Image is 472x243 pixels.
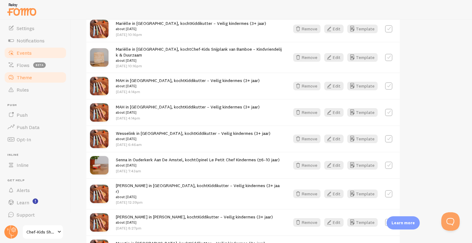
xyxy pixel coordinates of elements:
button: Template [347,218,378,227]
button: Edit [324,25,344,33]
span: Wesselink in [GEOGRAPHIC_DATA], kocht [116,131,270,142]
span: Chef-Kids Shop [26,228,56,236]
p: [DATE] 10:16pm [116,63,282,69]
a: Kiddikutter – Veilig kindermes (3+ jaar) [198,214,273,220]
small: about [DATE] [116,163,280,168]
button: Template [347,190,378,198]
a: Rules [4,84,67,96]
a: Template [347,82,378,90]
span: Theme [17,74,32,80]
p: Learn more [391,220,415,226]
span: [PERSON_NAME] in [GEOGRAPHIC_DATA], kocht [116,183,282,200]
span: Inline [17,162,29,168]
button: Remove [293,25,321,33]
a: Kiddikutter – Veilig kindermes (3+ jaar) [185,104,260,110]
svg: <p>Watch New Feature Tutorials!</p> [33,198,38,204]
a: Settings [4,22,67,34]
a: Push Data [4,121,67,133]
span: Notifications [17,37,45,44]
a: Edit [324,82,347,90]
span: Events [17,50,32,56]
span: Settings [17,25,34,31]
a: Push [4,109,67,121]
a: Edit [324,161,347,170]
img: IMG-20250624-WA0008_f87fbeed-8895-445a-ada0-13dc0b4b22b0_small.jpg [90,20,108,38]
span: Get Help [7,178,67,182]
button: Edit [324,135,344,143]
a: Kiddikutter – Veilig kindermes (3+ jaar) [185,78,260,83]
button: Edit [324,82,344,90]
button: Remove [293,218,321,227]
p: [DATE] 8:27pm [116,225,273,231]
a: Events [4,47,67,59]
span: Mariëlle in [GEOGRAPHIC_DATA], kocht [116,46,282,64]
small: about [DATE] [116,83,260,89]
a: Support [4,209,67,221]
img: IMG-20250624-WA0008_f87fbeed-8895-445a-ada0-13dc0b4b22b0_small.jpg [90,103,108,122]
small: about [DATE] [116,136,270,142]
span: Learn [17,199,29,206]
img: IMG-20250624-WA0008_f87fbeed-8895-445a-ada0-13dc0b4b22b0_small.jpg [90,77,108,95]
span: Senna in Ouderkerk Aan De Amstel, kocht [116,157,280,168]
span: Rules [17,87,29,93]
button: Edit [324,218,344,227]
img: IMG-20250624-WA0008_f87fbeed-8895-445a-ada0-13dc0b4b22b0_small.jpg [90,185,108,203]
button: Remove [293,190,321,198]
button: Template [347,53,378,62]
button: Remove [293,53,321,62]
small: about [DATE] [116,220,273,225]
a: Notifications [4,34,67,47]
a: Chef-Kids Shop [22,225,64,239]
a: Inline [4,159,67,171]
a: Opinel Le Petit Chef Kindermes (±6–10 jaar) [196,157,280,163]
button: Remove [293,135,321,143]
a: Theme [4,71,67,84]
small: about [DATE] [116,194,282,200]
small: about [DATE] [116,110,260,115]
button: Edit [324,108,344,117]
button: Edit [324,190,344,198]
p: [DATE] 12:39pm [116,200,282,205]
button: Remove [293,161,321,170]
p: [DATE] 10:16pm [116,32,266,37]
a: Edit [324,53,347,62]
span: Mariëlle in [GEOGRAPHIC_DATA], kocht [116,21,266,32]
a: Edit [324,218,347,227]
p: [DATE] 4:14pm [116,116,260,121]
button: Template [347,161,378,170]
span: Push [17,112,28,118]
a: Template [347,25,378,33]
button: Template [347,108,378,117]
img: fomo-relay-logo-orange.svg [6,2,37,17]
a: Edit [324,25,347,33]
span: Flows [17,62,29,68]
span: [PERSON_NAME] in [PERSON_NAME], kocht [116,214,273,225]
button: Edit [324,53,344,62]
a: Edit [324,190,347,198]
small: about [DATE] [116,26,266,32]
a: Opt-In [4,133,67,146]
img: Chefkids_producten_staand-4_c4abd84d-5d83-43e1-8ade-50127c521873_small.jpg [90,156,108,174]
div: Learn more [387,216,420,229]
iframe: Help Scout Beacon - Open [441,212,460,231]
a: Template [347,135,378,143]
span: Support [17,212,35,218]
a: Chef-Kids Snijplank van Bamboe – Kindvriendelijk & Duurzaam [116,46,282,58]
span: Push [7,103,67,107]
span: Inline [7,153,67,157]
span: Opt-In [17,136,31,143]
img: Chefkids_producten_liggend-5_small.jpg [90,48,108,67]
span: MAH in [GEOGRAPHIC_DATA], kocht [116,78,260,89]
a: Flows beta [4,59,67,71]
button: Remove [293,82,321,90]
a: Kiddikutter – Veilig kindermes (3+ jaar) [191,21,266,26]
a: Kiddikutter – Veilig kindermes (3+ jaar) [195,131,270,136]
p: [DATE] 7:43am [116,168,280,174]
span: beta [33,62,46,68]
button: Edit [324,161,344,170]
